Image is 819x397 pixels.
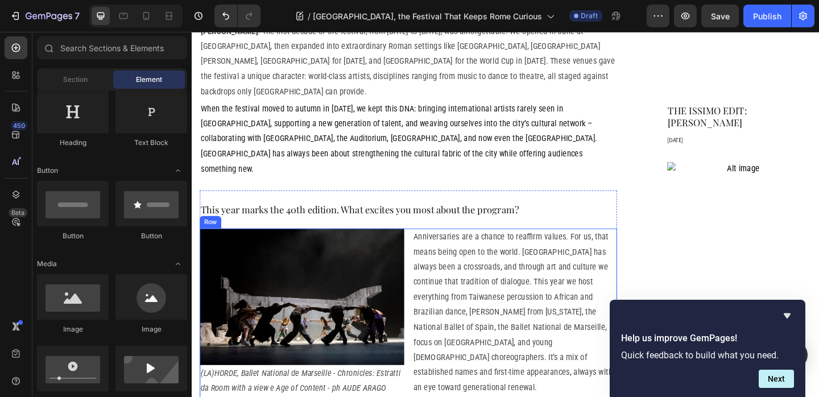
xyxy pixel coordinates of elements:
button: Save [701,5,739,27]
p: This year marks the 40th edition. What excites you most about the program? [10,187,461,200]
p: When the festival moved to autumn in [DATE], we kept this DNA: bringing international artists rar... [10,76,461,158]
div: Text Block [115,138,187,148]
h2: Help us improve GemPages! [621,332,794,345]
p: 7 [75,9,80,23]
div: Rich Text Editor. Editing area: main [9,75,462,159]
input: Search Sections & Elements [37,36,187,59]
div: [DATE] [517,111,675,124]
img: Alt image [517,142,675,299]
div: Publish [753,10,781,22]
div: Button [115,231,187,241]
h2: Rich Text Editor. Editing area: main [9,186,462,201]
img: gempages_542711167055823731-8b70c746-0651-4e1f-9ad3-551d2b815b81.webp [9,214,231,362]
p: Quick feedback to build what you need. [621,350,794,361]
div: Button [37,231,109,241]
div: Image [37,324,109,334]
a: The ISSIMO Edit: [PERSON_NAME] [517,304,675,333]
button: Hide survey [780,309,794,322]
div: Help us improve GemPages! [621,309,794,388]
span: Toggle open [169,162,187,180]
div: Undo/Redo [214,5,260,27]
div: [DATE] [517,337,675,350]
span: Element [136,75,162,85]
span: / [308,10,311,22]
span: Draft [581,11,598,21]
span: [GEOGRAPHIC_DATA], the Festival That Keeps Rome Curious [313,10,542,22]
div: 450 [11,121,27,130]
div: Image [115,324,187,334]
span: Save [711,11,730,21]
span: Toggle open [169,255,187,273]
div: Heading [37,138,109,148]
iframe: Design area [192,32,819,397]
button: Next question [759,370,794,388]
div: Row [11,202,30,212]
button: Publish [743,5,791,27]
span: Media [37,259,57,269]
button: 7 [5,5,85,27]
a: THE ISSIMO EDIT: [PERSON_NAME] [517,78,675,107]
div: Beta [9,208,27,217]
span: Button [37,166,58,176]
p: (LA)HORDE, Ballet National de Marseille - Chronicles: Estratti da Room with a view e Age of Conte... [10,363,230,396]
p: Anniversaries are a chance to reaffirm values. For us, that means being open to the world. [GEOGR... [241,215,461,395]
span: Section [63,75,88,85]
